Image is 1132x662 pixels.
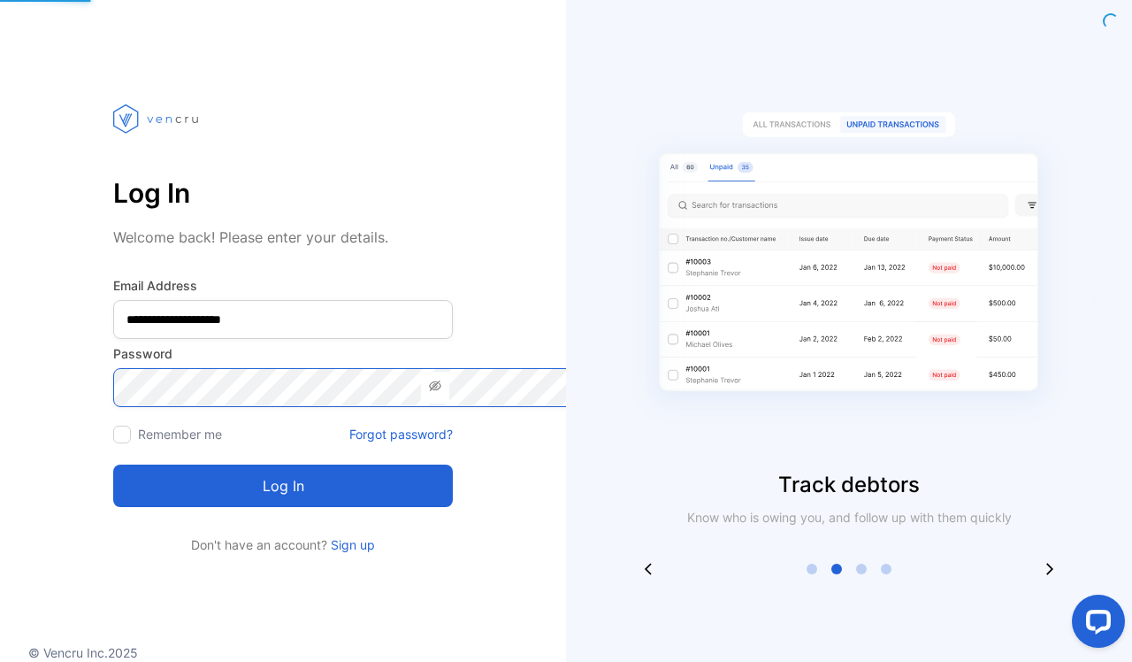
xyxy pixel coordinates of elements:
p: Track debtors [566,469,1132,501]
a: Forgot password? [349,425,453,443]
p: Welcome back! Please enter your details. [113,227,453,248]
label: Password [113,344,453,363]
label: Email Address [113,276,453,295]
img: slider image [628,71,1070,469]
img: vencru logo [113,71,202,166]
a: Sign up [327,537,375,552]
p: Don't have an account? [113,535,453,554]
iframe: LiveChat chat widget [1058,588,1132,662]
p: Know who is owing you, and follow up with them quickly [679,508,1019,527]
p: Log In [113,172,453,214]
button: Log in [113,465,453,507]
label: Remember me [138,427,222,442]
